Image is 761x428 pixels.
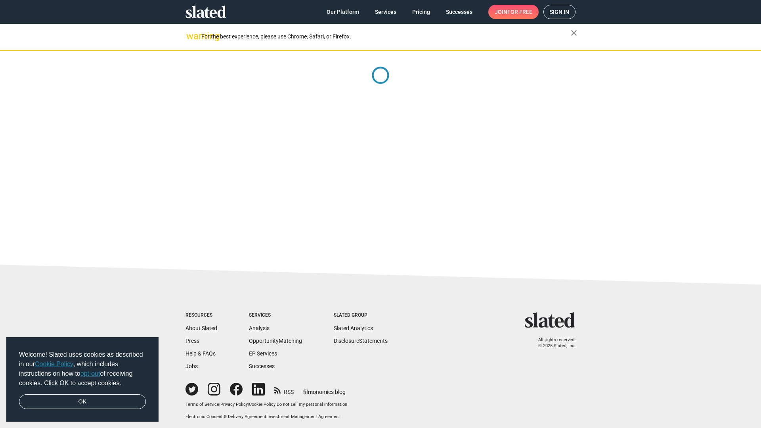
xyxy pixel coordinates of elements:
[375,5,396,19] span: Services
[249,338,302,344] a: OpportunityMatching
[185,312,217,319] div: Resources
[446,5,472,19] span: Successes
[507,5,532,19] span: for free
[327,5,359,19] span: Our Platform
[249,350,277,357] a: EP Services
[6,337,159,422] div: cookieconsent
[35,361,73,367] a: Cookie Policy
[185,325,217,331] a: About Slated
[185,402,219,407] a: Terms of Service
[185,338,199,344] a: Press
[185,363,198,369] a: Jobs
[550,5,569,19] span: Sign in
[249,325,270,331] a: Analysis
[201,31,571,42] div: For the best experience, please use Chrome, Safari, or Firefox.
[249,363,275,369] a: Successes
[248,402,249,407] span: |
[275,402,277,407] span: |
[219,402,220,407] span: |
[186,31,196,41] mat-icon: warning
[249,402,275,407] a: Cookie Policy
[569,28,579,38] mat-icon: close
[185,350,216,357] a: Help & FAQs
[274,384,294,396] a: RSS
[334,325,373,331] a: Slated Analytics
[320,5,365,19] a: Our Platform
[277,402,347,408] button: Do not sell my personal information
[412,5,430,19] span: Pricing
[369,5,403,19] a: Services
[19,350,146,388] span: Welcome! Slated uses cookies as described in our , which includes instructions on how to of recei...
[543,5,576,19] a: Sign in
[19,394,146,409] a: dismiss cookie message
[440,5,479,19] a: Successes
[488,5,539,19] a: Joinfor free
[334,312,388,319] div: Slated Group
[268,414,340,419] a: Investment Management Agreement
[185,414,266,419] a: Electronic Consent & Delivery Agreement
[249,312,302,319] div: Services
[406,5,436,19] a: Pricing
[220,402,248,407] a: Privacy Policy
[334,338,388,344] a: DisclosureStatements
[303,389,313,395] span: film
[530,337,576,349] p: All rights reserved. © 2025 Slated, Inc.
[80,370,100,377] a: opt-out
[266,414,268,419] span: |
[495,5,532,19] span: Join
[303,382,346,396] a: filmonomics blog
